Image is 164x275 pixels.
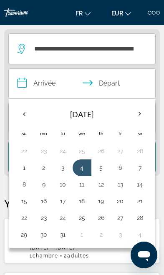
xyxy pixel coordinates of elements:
[39,179,49,190] button: Day 9
[96,179,106,190] button: Day 12
[39,145,49,157] button: Day 23
[58,195,68,207] button: Day 17
[71,7,95,19] button: Change language
[19,212,30,224] button: Day 22
[19,195,30,207] button: Day 15
[134,195,145,207] button: Day 21
[58,162,68,174] button: Day 3
[58,229,68,240] button: Day 31
[34,104,130,124] th: [DATE]
[58,212,68,224] button: Day 24
[76,10,83,17] span: fr
[115,229,125,240] button: Day 3
[4,197,160,209] p: Your Recent Searches
[19,162,30,174] button: Day 1
[15,104,33,124] button: Previous month
[96,162,106,174] button: Day 5
[115,179,125,190] button: Day 13
[115,145,125,157] button: Day 27
[19,229,30,240] button: Day 29
[107,7,135,19] button: Change currency
[131,242,157,268] iframe: Bouton de lancement de la fenêtre de messagerie
[134,212,145,224] button: Day 28
[33,253,58,259] span: Chambre
[39,162,49,174] button: Day 2
[39,212,49,224] button: Day 23
[115,195,125,207] button: Day 20
[96,195,106,207] button: Day 19
[77,195,87,207] button: Day 18
[77,229,87,240] button: Day 1
[8,68,156,98] button: Check in and out dates
[115,162,125,174] button: Day 6
[8,33,156,172] div: Search widget
[67,253,89,259] span: Adultes
[96,212,106,224] button: Day 26
[77,162,87,174] button: Day 4
[77,212,87,224] button: Day 25
[8,142,156,172] button: Chercher
[111,10,123,17] span: EUR
[115,212,125,224] button: Day 27
[64,253,89,259] span: 2
[19,145,30,157] button: Day 22
[131,104,149,124] button: Next month
[39,195,49,207] button: Day 16
[96,229,106,240] button: Day 2
[96,145,106,157] button: Day 26
[4,218,160,264] button: Hotels in [GEOGRAPHIC_DATA], [GEOGRAPHIC_DATA] ([GEOGRAPHIC_DATA])[DATE] - [DATE]1Chambre2Adultes
[134,179,145,190] button: Day 14
[19,179,30,190] button: Day 8
[134,229,145,240] button: Day 4
[30,253,58,259] span: 1
[77,179,87,190] button: Day 11
[77,145,87,157] button: Day 25
[39,229,49,240] button: Day 30
[58,145,68,157] button: Day 24
[58,179,68,190] button: Day 10
[134,145,145,157] button: Day 28
[134,162,145,174] button: Day 7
